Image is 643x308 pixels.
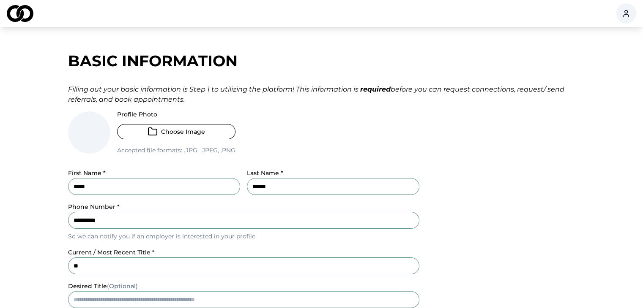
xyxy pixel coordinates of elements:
[117,146,235,154] p: Accepted file formats:
[182,146,235,154] span: .jpg, .jpeg, .png
[68,203,120,211] label: Phone Number *
[68,282,138,290] label: desired title
[117,111,235,117] label: Profile Photo
[360,85,391,93] strong: required
[117,124,235,139] button: Choose Image
[68,232,419,240] p: So we can notify you if an employer is interested in your profile.
[68,249,155,256] label: current / most recent title *
[107,282,138,290] span: (Optional)
[68,84,575,105] div: Filling out your basic information is Step 1 to utilizing the platform! This information is befor...
[68,169,106,177] label: First Name *
[68,52,575,69] div: Basic Information
[247,169,283,177] label: Last Name *
[7,5,33,22] img: logo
